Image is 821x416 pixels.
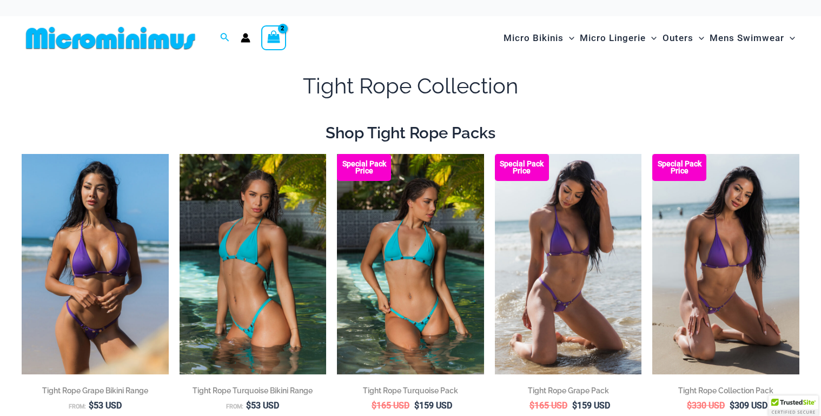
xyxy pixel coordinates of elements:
[663,24,693,52] span: Outers
[646,24,657,52] span: Menu Toggle
[241,33,250,43] a: Account icon link
[710,24,784,52] span: Mens Swimwear
[22,71,799,101] h1: Tight Rope Collection
[337,154,484,374] a: Tight Rope Turquoise 319 Tri Top 4228 Thong Bottom 02 Tight Rope Turquoise 319 Tri Top 4228 Thong...
[730,400,734,411] span: $
[495,154,642,374] img: Tight Rope Grape 319 Tri Top 4212 Micro Bottom 02
[372,400,409,411] bdi: 165 USD
[660,22,707,55] a: OutersMenu ToggleMenu Toggle
[687,400,692,411] span: $
[180,385,327,400] a: Tight Rope Turquoise Bikini Range
[652,154,799,374] a: Tight Rope Grape 319 Tri Top 4212 Micro Bottom 01 Tight Rope Turquoise 319 Tri Top 4228 Thong Bot...
[501,22,577,55] a: Micro BikinisMenu ToggleMenu Toggle
[337,385,484,400] a: Tight Rope Turquoise Pack
[22,385,169,396] h2: Tight Rope Grape Bikini Range
[769,395,818,416] div: TrustedSite Certified
[687,400,725,411] bdi: 330 USD
[499,20,799,56] nav: Site Navigation
[564,24,574,52] span: Menu Toggle
[220,31,230,45] a: Search icon link
[693,24,704,52] span: Menu Toggle
[246,400,251,411] span: $
[22,385,169,400] a: Tight Rope Grape Bikini Range
[529,400,567,411] bdi: 165 USD
[414,400,452,411] bdi: 159 USD
[652,385,799,400] a: Tight Rope Collection Pack
[22,123,799,143] h2: Shop Tight Rope Packs
[572,400,610,411] bdi: 159 USD
[226,403,243,410] span: From:
[652,160,706,175] b: Special Pack Price
[261,25,286,50] a: View Shopping Cart, 2 items
[529,400,534,411] span: $
[180,154,327,374] a: Tight Rope Turquoise 319 Tri Top 4228 Thong Bottom 03Tight Rope Turquoise 319 Tri Top 4228 Thong ...
[22,26,200,50] img: MM SHOP LOGO FLAT
[22,154,169,374] img: Tight Rope Grape 319 Tri Top 4212 Micro Bottom 05
[652,154,799,374] img: Tight Rope Grape 319 Tri Top 4212 Micro Bottom 01
[372,400,376,411] span: $
[495,160,549,175] b: Special Pack Price
[495,385,642,400] a: Tight Rope Grape Pack
[337,154,484,374] img: Tight Rope Turquoise 319 Tri Top 4228 Thong Bottom 02
[707,22,798,55] a: Mens SwimwearMenu ToggleMenu Toggle
[504,24,564,52] span: Micro Bikinis
[577,22,659,55] a: Micro LingerieMenu ToggleMenu Toggle
[22,154,169,374] a: Tight Rope Grape 319 Tri Top 4212 Micro Bottom 05Tight Rope Grape 319 Tri Top 4212 Micro Bottom 0...
[784,24,795,52] span: Menu Toggle
[580,24,646,52] span: Micro Lingerie
[495,154,642,374] a: Tight Rope Grape 319 Tri Top 4212 Micro Bottom 02 Tight Rope Grape 319 Tri Top 4212 Micro Bottom ...
[89,400,94,411] span: $
[246,400,279,411] bdi: 53 USD
[180,385,327,396] h2: Tight Rope Turquoise Bikini Range
[572,400,577,411] span: $
[337,160,391,175] b: Special Pack Price
[337,385,484,396] h2: Tight Rope Turquoise Pack
[89,400,122,411] bdi: 53 USD
[69,403,86,410] span: From:
[652,385,799,396] h2: Tight Rope Collection Pack
[730,400,767,411] bdi: 309 USD
[180,154,327,374] img: Tight Rope Turquoise 319 Tri Top 4228 Thong Bottom 03
[414,400,419,411] span: $
[495,385,642,396] h2: Tight Rope Grape Pack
